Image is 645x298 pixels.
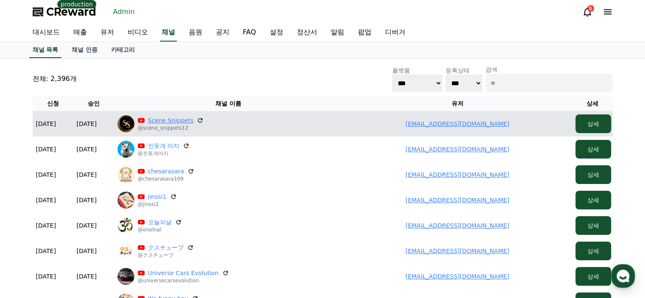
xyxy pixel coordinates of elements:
[148,142,179,150] a: 진돗개 아지
[77,272,97,281] p: [DATE]
[575,146,611,153] a: 상세
[324,24,351,42] a: 알림
[70,241,95,248] span: Messages
[117,268,134,285] img: Universe Cars Evolution
[65,42,104,58] a: 채널 인증
[36,120,56,128] p: [DATE]
[138,150,190,157] p: @진돗개아지
[378,24,412,42] a: 디버거
[94,24,121,42] a: 유저
[587,5,594,12] div: 6
[26,24,67,42] a: 대시보드
[148,218,172,226] a: 오늘의날
[3,228,56,249] a: Home
[182,24,209,42] a: 음원
[405,120,509,127] a: [EMAIL_ADDRESS][DOMAIN_NAME]
[33,5,96,19] a: CReward
[575,248,611,254] a: 상세
[33,96,73,111] th: 신청
[46,5,96,19] span: CReward
[126,240,146,247] span: Settings
[117,217,134,234] img: 오늘의날
[29,42,62,58] a: 채널 목록
[36,145,56,153] p: [DATE]
[36,272,56,281] p: [DATE]
[117,141,134,158] img: 진돗개 아지
[121,24,155,42] a: 비디오
[77,221,97,230] p: [DATE]
[117,115,134,132] img: Scene Snippets
[110,5,138,19] a: Admin
[117,242,134,259] img: クスチューブ
[148,269,219,277] a: Universe Cars Evolution
[486,65,613,74] p: 검색
[405,273,509,280] a: [EMAIL_ADDRESS][DOMAIN_NAME]
[209,24,236,42] a: 공지
[575,165,611,184] button: 상세
[138,175,195,182] p: @chesarasara109
[77,196,97,204] p: [DATE]
[290,24,324,42] a: 정산서
[36,196,56,204] p: [DATE]
[109,228,163,249] a: Settings
[575,191,611,209] button: 상세
[67,24,94,42] a: 매출
[575,216,611,235] button: 상세
[117,166,134,183] img: chesarasara
[263,24,290,42] a: 설정
[575,197,611,203] a: 상세
[77,120,97,128] p: [DATE]
[160,24,177,42] a: 채널
[575,120,611,127] a: 상세
[575,273,611,280] a: 상세
[575,114,611,133] button: 상세
[138,252,194,259] p: @クスチューブ
[572,96,613,111] th: 상세
[138,277,229,284] p: @universecarsevolution
[575,242,611,260] button: 상세
[114,96,343,111] th: 채널 이름
[56,228,109,249] a: Messages
[446,66,482,75] p: 등록상태
[104,42,142,58] a: 카테고리
[148,116,194,125] a: Scene Snippets
[575,222,611,229] a: 상세
[343,96,572,111] th: 유저
[405,146,509,153] a: [EMAIL_ADDRESS][DOMAIN_NAME]
[392,66,442,75] p: 플랫폼
[351,24,378,42] a: 팝업
[77,247,97,255] p: [DATE]
[138,201,177,208] p: @jinssi1
[138,125,204,131] p: @scene_snippets12
[73,96,114,111] th: 승인
[575,171,611,178] a: 상세
[405,171,509,178] a: [EMAIL_ADDRESS][DOMAIN_NAME]
[33,74,77,84] p: 전체: 2,396개
[36,170,56,179] p: [DATE]
[405,248,509,254] a: [EMAIL_ADDRESS][DOMAIN_NAME]
[405,222,509,229] a: [EMAIL_ADDRESS][DOMAIN_NAME]
[148,243,184,252] a: クスチューブ
[148,167,184,175] a: chesarasara
[575,267,611,286] button: 상세
[117,192,134,209] img: jinssi1
[582,7,592,17] a: 6
[575,140,611,159] button: 상세
[36,247,56,255] p: [DATE]
[405,197,509,203] a: [EMAIL_ADDRESS][DOMAIN_NAME]
[138,226,182,233] p: @onelnal
[77,170,97,179] p: [DATE]
[236,24,263,42] a: FAQ
[22,240,36,247] span: Home
[36,221,56,230] p: [DATE]
[77,145,97,153] p: [DATE]
[148,192,167,201] a: jinssi1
